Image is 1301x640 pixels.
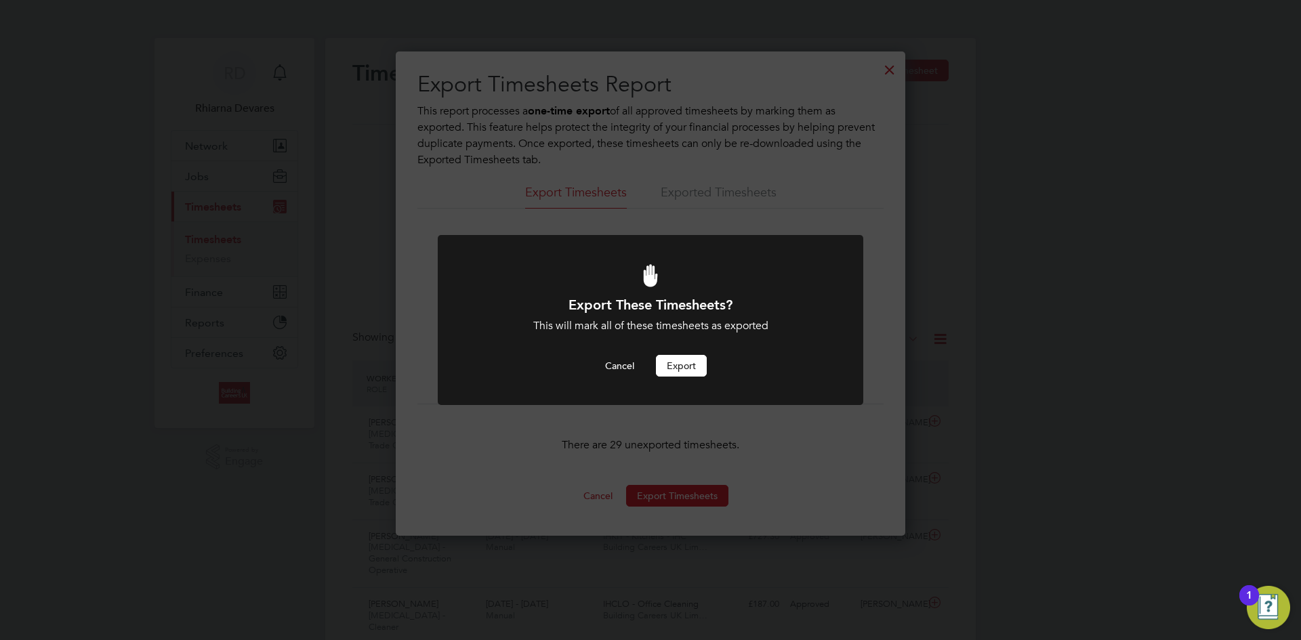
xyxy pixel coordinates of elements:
div: 1 [1246,595,1252,613]
div: This will mark all of these timesheets as exported [474,319,827,333]
button: Export [656,355,707,377]
button: Cancel [594,355,645,377]
button: Open Resource Center, 1 new notification [1247,586,1290,629]
h1: Export These Timesheets? [474,296,827,314]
